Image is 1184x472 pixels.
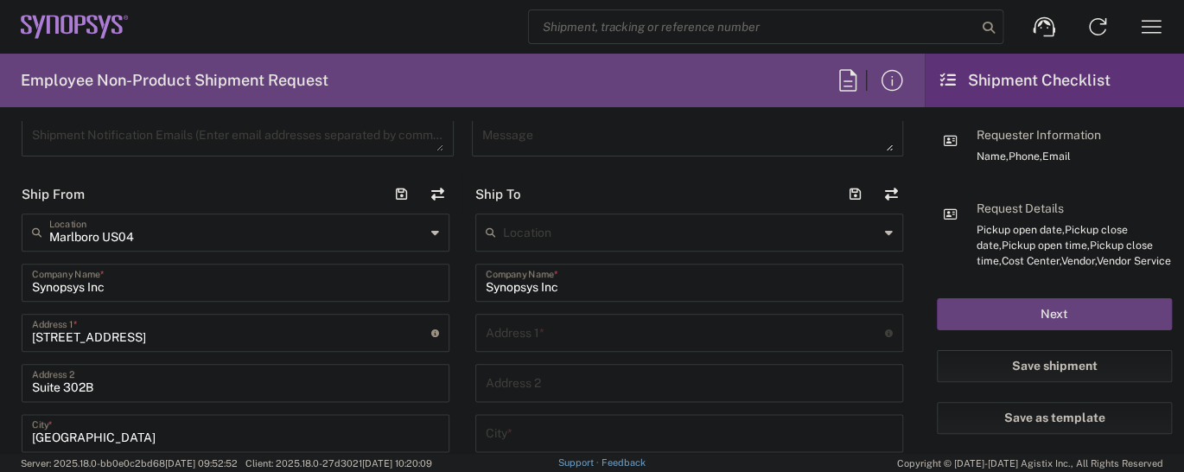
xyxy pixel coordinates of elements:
[937,298,1172,330] button: Next
[940,70,1111,91] h2: Shipment Checklist
[601,457,645,468] a: Feedback
[22,186,85,203] h2: Ship From
[475,186,521,203] h2: Ship To
[1097,254,1171,267] span: Vendor Service
[977,223,1065,236] span: Pickup open date,
[362,458,432,469] span: [DATE] 10:20:09
[1042,150,1071,163] span: Email
[1002,239,1090,252] span: Pickup open time,
[558,457,602,468] a: Support
[1009,150,1042,163] span: Phone,
[1002,254,1061,267] span: Cost Center,
[165,458,238,469] span: [DATE] 09:52:52
[897,456,1163,471] span: Copyright © [DATE]-[DATE] Agistix Inc., All Rights Reserved
[977,128,1101,142] span: Requester Information
[977,201,1064,215] span: Request Details
[245,458,432,469] span: Client: 2025.18.0-27d3021
[21,458,238,469] span: Server: 2025.18.0-bb0e0c2bd68
[937,350,1172,382] button: Save shipment
[937,402,1172,434] button: Save as template
[529,10,977,43] input: Shipment, tracking or reference number
[977,150,1009,163] span: Name,
[21,70,328,91] h2: Employee Non-Product Shipment Request
[1061,254,1097,267] span: Vendor,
